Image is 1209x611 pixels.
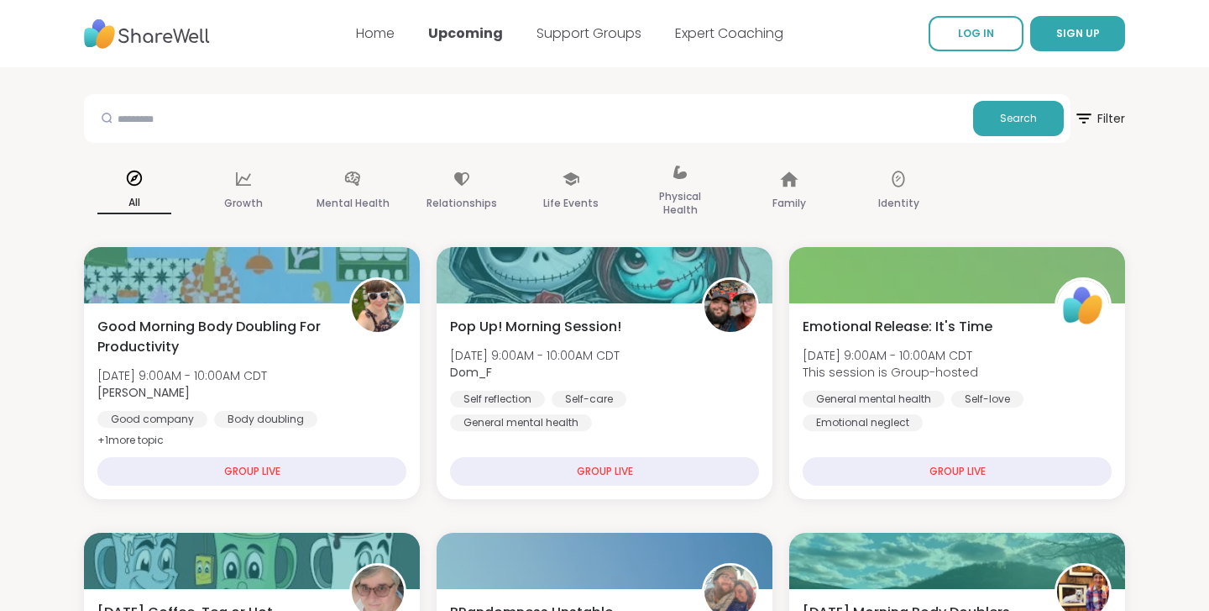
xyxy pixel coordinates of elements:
div: GROUP LIVE [97,457,406,486]
p: Relationships [427,193,497,213]
span: Filter [1074,98,1125,139]
p: Family [772,193,806,213]
span: Search [1000,111,1037,126]
div: Emotional neglect [803,414,923,431]
span: [DATE] 9:00AM - 10:00AM CDT [450,347,620,364]
div: GROUP LIVE [450,457,759,486]
p: Mental Health [317,193,390,213]
p: Life Events [543,193,599,213]
img: Dom_F [704,280,756,332]
span: [DATE] 9:00AM - 10:00AM CDT [803,347,978,364]
p: All [97,192,171,214]
span: This session is Group-hosted [803,364,978,381]
a: LOG IN [929,16,1023,51]
b: [PERSON_NAME] [97,384,190,401]
a: Upcoming [428,24,503,43]
a: Support Groups [536,24,641,43]
span: LOG IN [958,26,994,40]
div: GROUP LIVE [803,457,1112,486]
img: Adrienne_QueenOfTheDawn [352,280,404,332]
span: SIGN UP [1056,26,1100,40]
img: ShareWell [1057,280,1109,332]
b: Dom_F [450,364,492,381]
a: Expert Coaching [675,24,783,43]
div: General mental health [803,391,945,408]
div: Self-love [951,391,1023,408]
div: Body doubling [214,411,317,428]
a: Home [356,24,395,43]
span: Good Morning Body Doubling For Productivity [97,317,331,357]
div: General mental health [450,414,592,431]
img: ShareWell Nav Logo [84,11,210,57]
span: [DATE] 9:00AM - 10:00AM CDT [97,367,267,384]
span: Emotional Release: It's Time [803,317,992,337]
p: Growth [224,193,263,213]
p: Identity [878,193,919,213]
div: Self-care [552,391,626,408]
button: Search [973,101,1064,136]
div: Self reflection [450,391,545,408]
span: Pop Up! Morning Session! [450,317,621,337]
p: Physical Health [643,187,717,220]
button: SIGN UP [1030,16,1125,51]
div: Good company [97,411,207,428]
button: Filter [1074,94,1125,143]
